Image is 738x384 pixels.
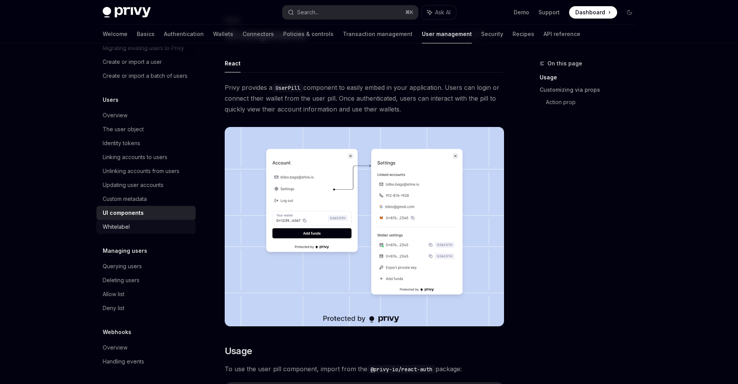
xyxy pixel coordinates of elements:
a: Connectors [243,25,274,43]
a: Overview [96,108,196,122]
span: To use the user pill component, import from the package: [225,363,504,374]
a: Wallets [213,25,233,43]
a: Querying users [96,259,196,273]
a: Welcome [103,25,127,43]
a: Dashboard [569,6,617,19]
a: Authentication [164,25,204,43]
h5: Users [103,95,119,105]
span: ⌘ K [405,9,413,15]
div: Unlinking accounts from users [103,166,179,176]
div: Identity tokens [103,139,140,148]
a: Overview [96,341,196,355]
img: images/Userpill2.png [225,127,504,326]
a: Updating user accounts [96,178,196,192]
div: Handling events [103,357,144,366]
h5: Webhooks [103,327,131,337]
a: UI components [96,206,196,220]
a: Create or import a batch of users [96,69,196,83]
a: Customizing via props [540,84,642,96]
a: Linking accounts to users [96,150,196,164]
a: Policies & controls [283,25,334,43]
a: Security [481,25,503,43]
div: Custom metadata [103,194,147,204]
div: Search... [297,8,319,17]
a: Unlinking accounts from users [96,164,196,178]
button: Toggle dark mode [623,6,636,19]
a: Usage [540,71,642,84]
div: Whitelabel [103,222,130,231]
button: Search...⌘K [282,5,418,19]
div: The user object [103,125,144,134]
h5: Managing users [103,246,147,255]
a: Support [538,9,560,16]
a: Custom metadata [96,192,196,206]
img: dark logo [103,7,151,18]
button: Ask AI [422,5,456,19]
a: User management [422,25,472,43]
div: Linking accounts to users [103,153,167,162]
a: Identity tokens [96,136,196,150]
div: Deny list [103,303,124,313]
div: Querying users [103,262,142,271]
div: Allow list [103,290,124,299]
a: Deny list [96,301,196,315]
code: @privy-io/react-auth [367,365,435,374]
code: UserPill [272,84,303,92]
div: Overview [103,111,127,120]
span: Usage [225,345,252,357]
button: React [225,54,241,72]
a: Demo [514,9,529,16]
div: Updating user accounts [103,180,163,190]
a: Handling events [96,355,196,369]
span: Dashboard [575,9,605,16]
a: Whitelabel [96,220,196,234]
div: UI components [103,208,144,218]
a: Recipes [513,25,534,43]
a: Transaction management [343,25,413,43]
a: Create or import a user [96,55,196,69]
span: Privy provides a component to easily embed in your application. Users can login or connect their ... [225,82,504,115]
a: Action prop [546,96,642,108]
div: Create or import a user [103,57,162,67]
span: Ask AI [435,9,451,16]
span: On this page [547,59,582,68]
a: Allow list [96,287,196,301]
div: Deleting users [103,276,139,285]
a: Basics [137,25,155,43]
a: Deleting users [96,273,196,287]
div: Overview [103,343,127,352]
a: API reference [544,25,580,43]
a: The user object [96,122,196,136]
div: Create or import a batch of users [103,71,188,81]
